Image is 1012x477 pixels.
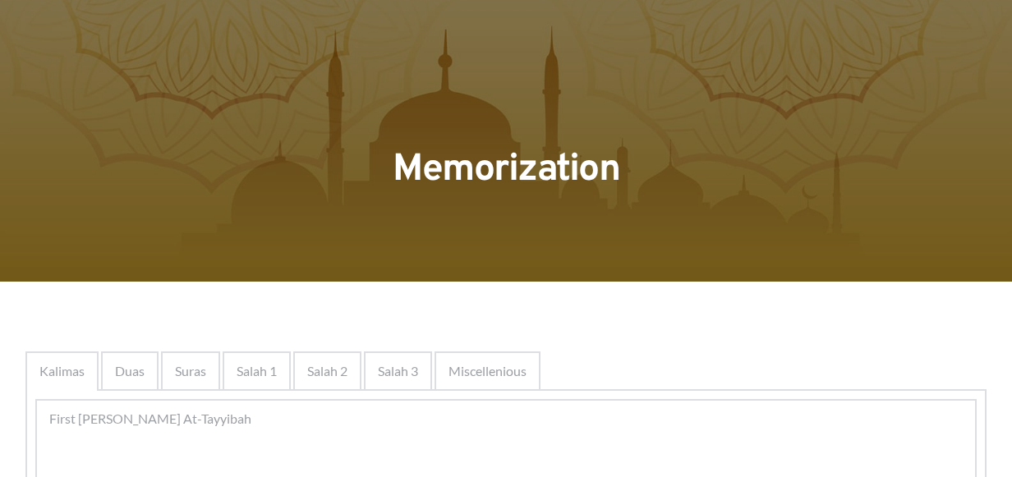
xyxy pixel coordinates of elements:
[307,361,347,381] span: Salah 2
[39,361,85,381] span: Kalimas
[448,361,527,381] span: Miscellenious
[378,361,418,381] span: Salah 3
[49,409,251,429] span: First [PERSON_NAME] At-Tayyibah
[237,361,277,381] span: Salah 1
[115,361,145,381] span: Duas
[393,146,619,195] span: Memorization
[175,361,206,381] span: Suras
